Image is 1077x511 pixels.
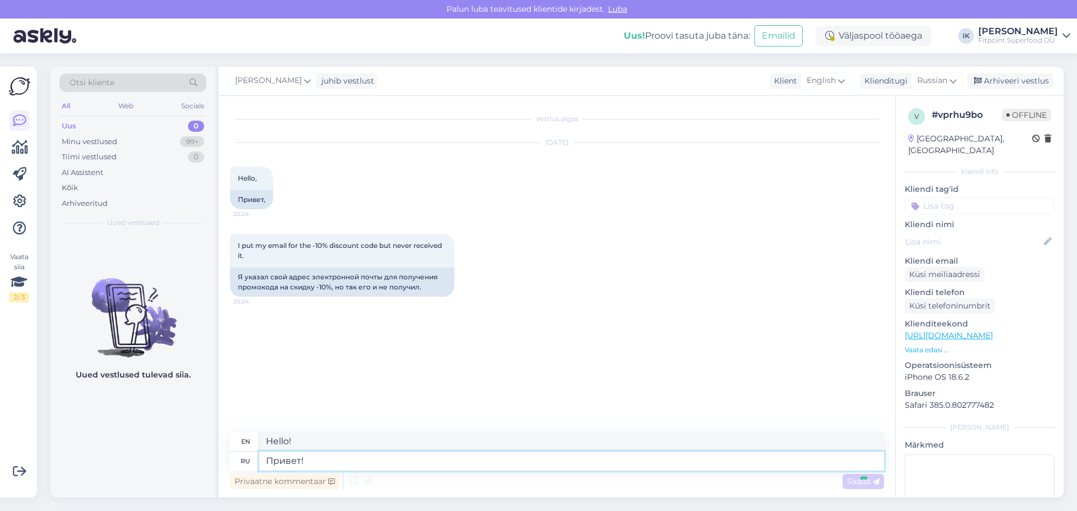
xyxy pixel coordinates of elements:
div: Vaata siia [9,252,29,302]
span: [PERSON_NAME] [235,75,302,87]
p: Vaata edasi ... [905,345,1055,355]
div: Arhiveeri vestlus [967,73,1053,89]
div: 0 [188,151,204,163]
img: Askly Logo [9,76,30,97]
div: # vprhu9bo [932,108,1002,122]
div: All [59,99,72,113]
span: English [807,75,836,87]
p: Kliendi telefon [905,287,1055,298]
span: Otsi kliente [70,77,114,89]
div: 2 / 3 [9,292,29,302]
span: v [914,112,919,121]
div: Kõik [62,182,78,194]
p: Kliendi nimi [905,219,1055,231]
span: I put my email for the -10% discount code but never received it. [238,241,444,260]
div: 0 [188,121,204,132]
p: Operatsioonisüsteem [905,360,1055,371]
span: Offline [1002,109,1051,121]
div: IK [958,28,974,44]
p: Märkmed [905,439,1055,451]
p: Safari 385.0.802777482 [905,399,1055,411]
a: [PERSON_NAME]Fitpoint Superfood OÜ [978,27,1070,45]
div: Väljaspool tööaega [816,26,931,46]
div: Arhiveeritud [62,198,108,209]
a: [URL][DOMAIN_NAME] [905,330,993,340]
span: Russian [917,75,947,87]
b: Uus! [624,30,645,41]
p: Uued vestlused tulevad siia. [76,369,191,381]
p: Kliendi tag'id [905,183,1055,195]
p: Brauser [905,388,1055,399]
div: [DATE] [230,137,884,148]
img: No chats [50,258,215,359]
div: Fitpoint Superfood OÜ [978,36,1058,45]
div: Minu vestlused [62,136,117,148]
div: juhib vestlust [317,75,374,87]
div: Uus [62,121,76,132]
div: Vestlus algas [230,114,884,124]
div: 99+ [180,136,204,148]
div: [GEOGRAPHIC_DATA], [GEOGRAPHIC_DATA] [908,133,1032,156]
div: Web [116,99,136,113]
span: Hello, [238,174,257,182]
div: Kliendi info [905,167,1055,177]
div: Klienditugi [860,75,908,87]
div: Küsi meiliaadressi [905,267,984,282]
p: Klienditeekond [905,318,1055,330]
div: Tiimi vestlused [62,151,117,163]
button: Emailid [754,25,803,47]
div: [PERSON_NAME] [905,422,1055,432]
span: Uued vestlused [107,218,159,228]
div: Küsi telefoninumbrit [905,298,995,314]
p: iPhone OS 18.6.2 [905,371,1055,383]
span: 20:24 [233,297,275,306]
div: Klient [770,75,797,87]
p: Kliendi email [905,255,1055,267]
div: Привет, [230,190,273,209]
input: Lisa nimi [905,236,1042,248]
span: 20:24 [233,210,275,218]
div: Я указал свой адрес электронной почты для получения промокода на скидку -10%, но так его и не пол... [230,268,454,297]
span: Luba [605,4,630,14]
div: Proovi tasuta juba täna: [624,29,750,43]
div: [PERSON_NAME] [978,27,1058,36]
input: Lisa tag [905,197,1055,214]
div: Socials [179,99,206,113]
div: AI Assistent [62,167,103,178]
